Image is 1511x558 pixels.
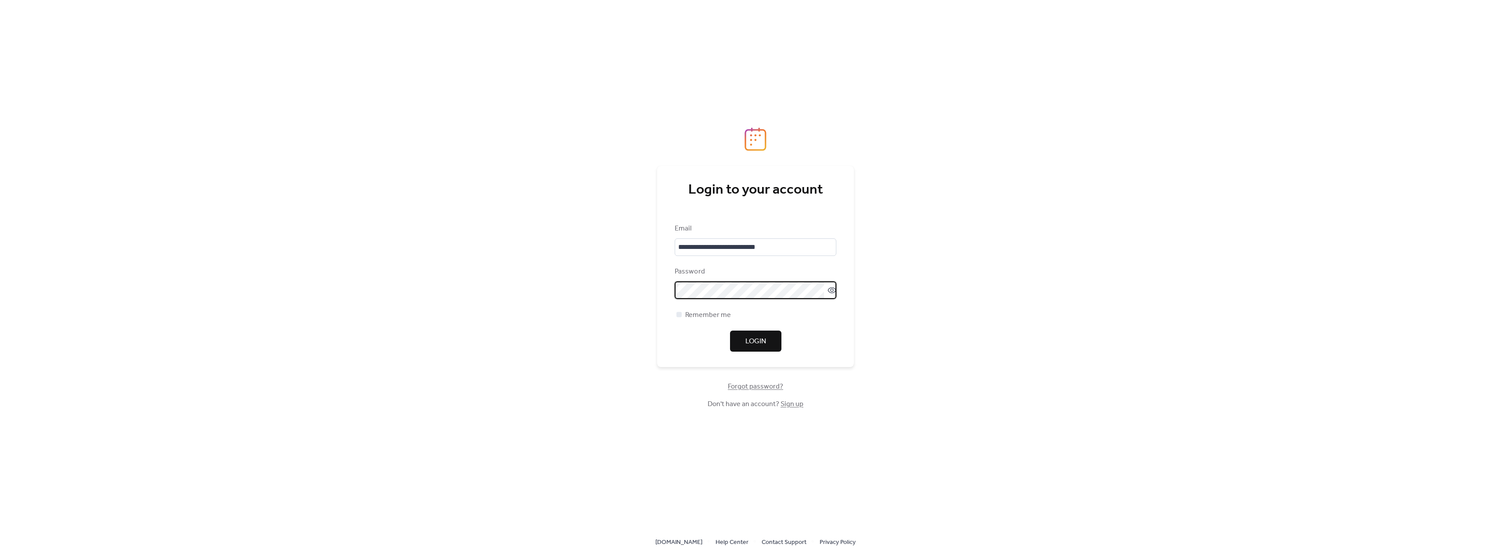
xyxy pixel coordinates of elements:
[716,536,748,547] a: Help Center
[728,384,783,389] a: Forgot password?
[781,397,803,411] a: Sign up
[716,537,748,548] span: Help Center
[655,536,702,547] a: [DOMAIN_NAME]
[820,536,856,547] a: Privacy Policy
[675,181,836,199] div: Login to your account
[745,336,766,347] span: Login
[728,382,783,392] span: Forgot password?
[685,310,731,320] span: Remember me
[675,266,835,277] div: Password
[745,127,766,151] img: logo
[820,537,856,548] span: Privacy Policy
[708,399,803,410] span: Don't have an account?
[730,331,781,352] button: Login
[675,223,835,234] div: Email
[762,537,806,548] span: Contact Support
[762,536,806,547] a: Contact Support
[655,537,702,548] span: [DOMAIN_NAME]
